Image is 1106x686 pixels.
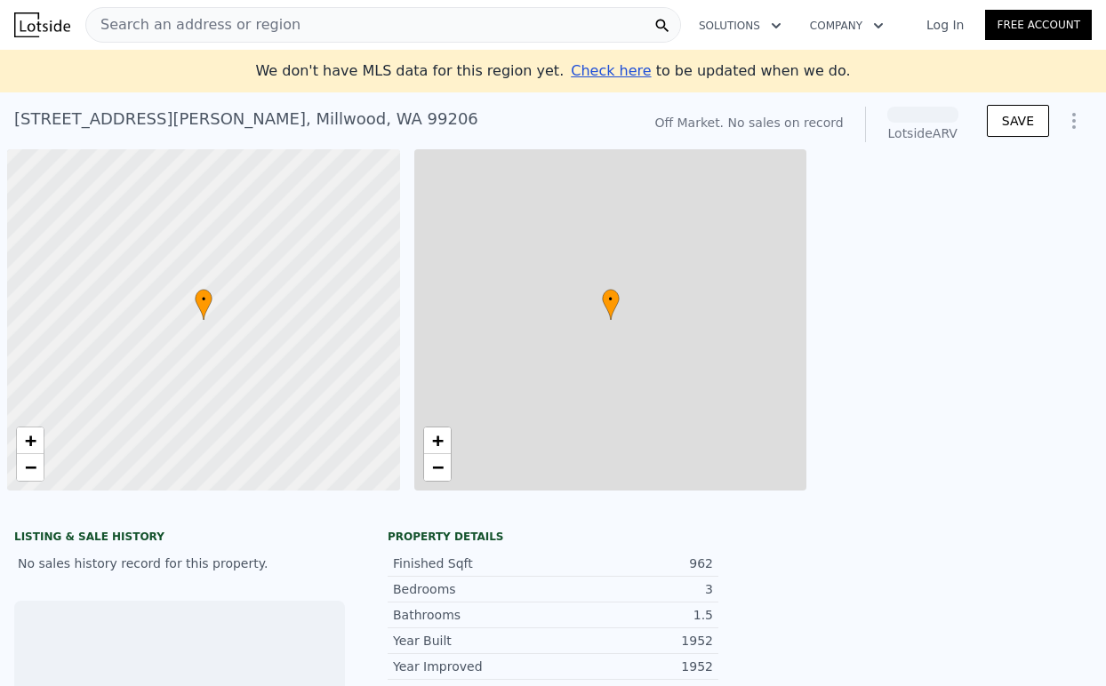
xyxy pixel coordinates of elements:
[14,107,478,132] div: [STREET_ADDRESS][PERSON_NAME] , Millwood , WA 99206
[685,10,796,42] button: Solutions
[571,62,651,79] span: Check here
[602,291,620,307] span: •
[553,658,713,675] div: 1952
[985,10,1092,40] a: Free Account
[987,105,1049,137] button: SAVE
[393,632,553,650] div: Year Built
[17,454,44,481] a: Zoom out
[431,429,443,451] span: +
[553,580,713,598] div: 3
[25,456,36,478] span: −
[25,429,36,451] span: +
[431,456,443,478] span: −
[255,60,850,82] div: We don't have MLS data for this region yet.
[424,454,451,481] a: Zoom out
[887,124,958,142] div: Lotside ARV
[14,547,345,579] div: No sales history record for this property.
[86,14,301,36] span: Search an address or region
[17,427,44,454] a: Zoom in
[14,12,70,37] img: Lotside
[553,554,713,572] div: 962
[388,530,718,544] div: Property details
[905,16,985,34] a: Log In
[796,10,898,42] button: Company
[195,289,212,320] div: •
[571,60,850,82] div: to be updated when we do.
[424,427,451,454] a: Zoom in
[1056,103,1092,139] button: Show Options
[14,530,345,547] div: LISTING & SALE HISTORY
[602,289,620,320] div: •
[654,114,843,132] div: Off Market. No sales on record
[195,291,212,307] span: •
[393,606,553,624] div: Bathrooms
[553,632,713,650] div: 1952
[393,580,553,598] div: Bedrooms
[553,606,713,624] div: 1.5
[393,554,553,572] div: Finished Sqft
[393,658,553,675] div: Year Improved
